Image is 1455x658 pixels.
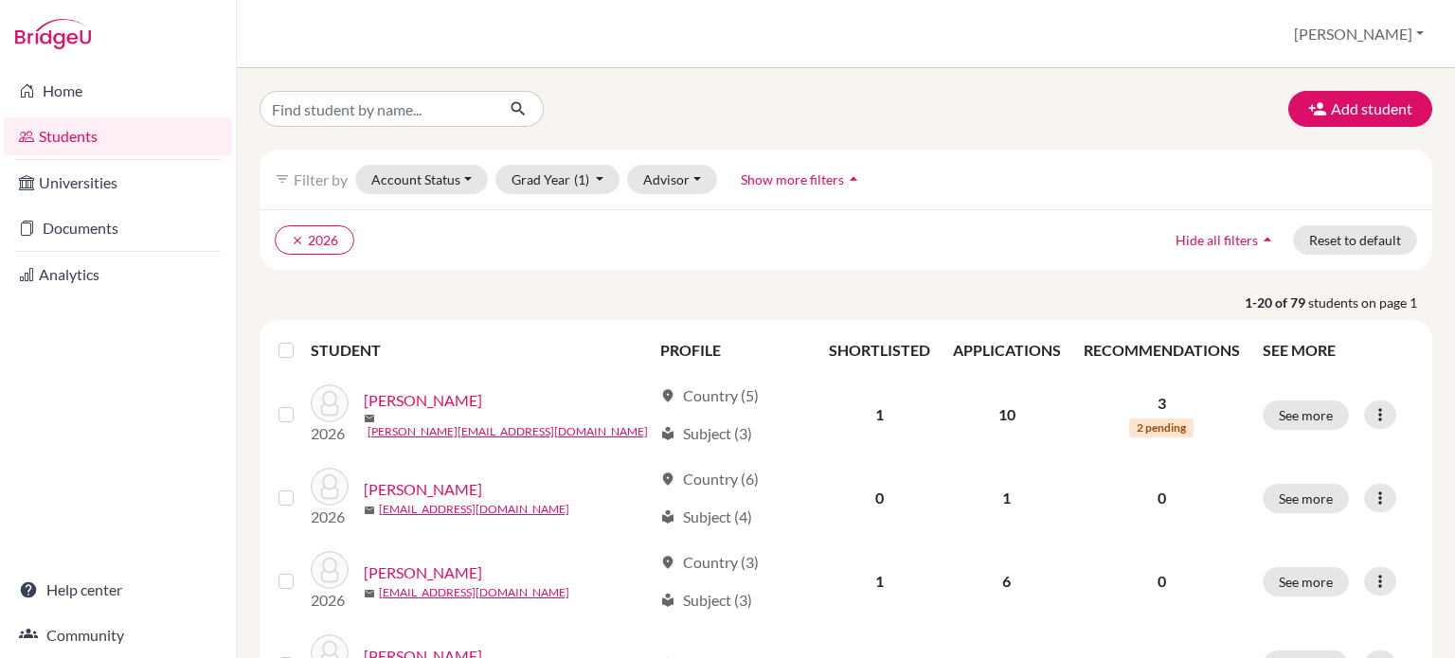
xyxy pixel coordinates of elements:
[364,588,375,599] span: mail
[311,551,349,589] img: Baek, Sharon
[1084,570,1240,593] p: 0
[1293,225,1417,255] button: Reset to default
[1129,418,1194,437] span: 2 pending
[1288,91,1432,127] button: Add student
[660,509,675,525] span: local_library
[379,501,569,518] a: [EMAIL_ADDRESS][DOMAIN_NAME]
[574,171,589,187] span: (1)
[1285,16,1432,52] button: [PERSON_NAME]
[4,571,232,609] a: Help center
[275,225,354,255] button: clear2026
[660,426,675,441] span: local_library
[660,471,675,487] span: location_on
[942,328,1072,373] th: APPLICATIONS
[817,540,942,623] td: 1
[660,384,759,407] div: Country (5)
[942,373,1072,456] td: 10
[660,593,675,608] span: local_library
[660,388,675,403] span: location_on
[4,117,232,155] a: Students
[294,170,348,188] span: Filter by
[364,413,375,424] span: mail
[1072,328,1251,373] th: RECOMMENDATIONS
[660,506,752,528] div: Subject (4)
[4,209,232,247] a: Documents
[4,256,232,293] a: Analytics
[364,561,482,584] a: [PERSON_NAME]
[355,165,488,194] button: Account Status
[311,589,349,612] p: 2026
[275,171,290,187] i: filter_list
[4,616,232,654] a: Community
[1176,232,1258,248] span: Hide all filters
[1084,487,1240,509] p: 0
[311,506,349,528] p: 2026
[942,540,1072,623] td: 6
[291,234,304,247] i: clear
[15,19,91,49] img: Bridge-U
[660,589,752,612] div: Subject (3)
[495,165,620,194] button: Grad Year(1)
[368,423,648,440] a: [PERSON_NAME][EMAIL_ADDRESS][DOMAIN_NAME]
[627,165,717,194] button: Advisor
[817,373,942,456] td: 1
[364,505,375,516] span: mail
[4,72,232,110] a: Home
[660,551,759,574] div: Country (3)
[379,584,569,601] a: [EMAIL_ADDRESS][DOMAIN_NAME]
[364,389,482,412] a: [PERSON_NAME]
[1258,230,1277,249] i: arrow_drop_up
[1251,328,1425,373] th: SEE MORE
[942,456,1072,540] td: 1
[817,328,942,373] th: SHORTLISTED
[725,165,879,194] button: Show more filtersarrow_drop_up
[1263,567,1349,596] button: See more
[311,328,649,373] th: STUDENT
[1159,225,1293,255] button: Hide all filtersarrow_drop_up
[844,169,863,188] i: arrow_drop_up
[1084,392,1240,415] p: 3
[660,555,675,570] span: location_on
[311,422,349,445] p: 2026
[741,171,844,187] span: Show more filters
[817,456,942,540] td: 0
[364,478,482,501] a: [PERSON_NAME]
[1263,400,1349,430] button: See more
[1245,293,1308,312] strong: 1-20 of 79
[660,468,759,490] div: Country (6)
[1308,293,1432,312] span: students on page 1
[311,468,349,506] img: Andrews, Aaron
[649,328,817,373] th: PROFILE
[260,91,494,127] input: Find student by name...
[4,164,232,202] a: Universities
[1263,484,1349,513] button: See more
[660,422,752,445] div: Subject (3)
[311,384,349,422] img: Anderson, Soren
